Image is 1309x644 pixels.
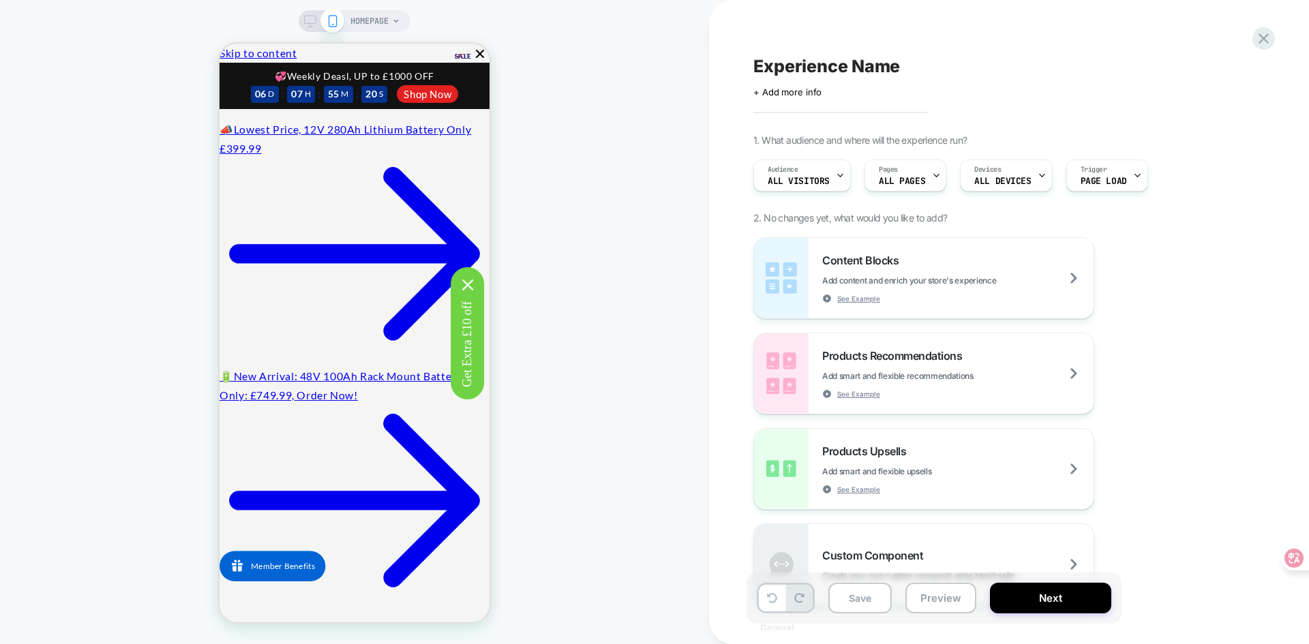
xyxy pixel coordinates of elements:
span: 55 [108,44,120,57]
button: Close [243,235,254,246]
p: S [160,46,164,55]
span: : [62,41,65,60]
span: Custom Component [822,549,930,562]
span: Trigger [1081,165,1107,174]
button: Next [990,583,1111,613]
p: H [85,46,92,55]
span: 1. What audience and where will the experience run? [753,134,967,146]
button: Get Extra £10 off [241,257,255,343]
span: Products Upsells [822,444,913,458]
span: Experience Name [753,56,900,76]
span: HOMEPAGE [350,10,389,32]
span: Devices [974,165,1001,174]
span: Pages [879,165,898,174]
svg: close icon [243,235,254,246]
span: Page Load [1081,177,1127,186]
p: D [48,46,55,55]
p: M [121,46,130,55]
span: All Visitors [768,177,830,186]
span: + Add more info [753,87,822,97]
span: Add content and enrich your store's experience [822,275,1064,286]
span: See Example [837,389,880,399]
span: Products Recommendations [822,349,969,363]
span: : [136,41,140,60]
span: ALL DEVICES [974,177,1031,186]
button: Save [828,583,892,613]
a: Shop Now [177,42,239,59]
p: 💞Weekly Deasl, UP to £1000 OFF [55,25,215,42]
span: 2. No changes yet, what would you like to add? [753,212,947,224]
span: Create your own custom componet using html/css/js [822,570,1082,581]
span: Add smart and flexible upsells [822,466,999,476]
span: Content Blocks [822,254,905,267]
span: 06 [35,44,47,57]
button: Preview [905,583,976,613]
span: 07 [72,44,83,57]
span: : [98,41,102,60]
span: 20 [146,44,157,57]
span: Add smart and flexible recommendations [822,371,1042,381]
span: SALE [235,7,253,19]
span: ALL PAGES [879,177,925,186]
span: See Example [837,294,880,303]
span: Audience [768,165,798,174]
span: See Example [837,485,880,494]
